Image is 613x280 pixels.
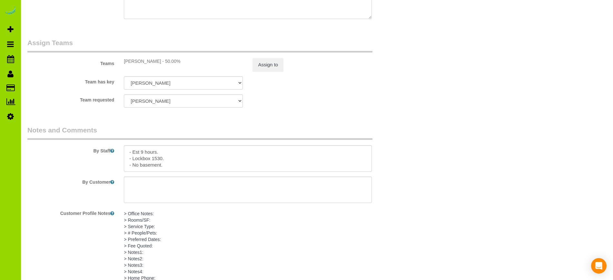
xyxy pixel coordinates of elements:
label: Customer Profile Notes [23,208,119,217]
legend: Notes and Comments [27,125,372,140]
label: By Customer [23,177,119,185]
label: Team has key [23,76,119,85]
img: Automaid Logo [4,6,17,15]
div: Open Intercom Messenger [591,258,607,274]
div: [PERSON_NAME] - 50.00% [124,58,243,64]
label: Teams [23,58,119,67]
label: Team requested [23,94,119,103]
button: Assign to [252,58,283,72]
legend: Assign Teams [27,38,372,53]
label: By Staff [23,145,119,154]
